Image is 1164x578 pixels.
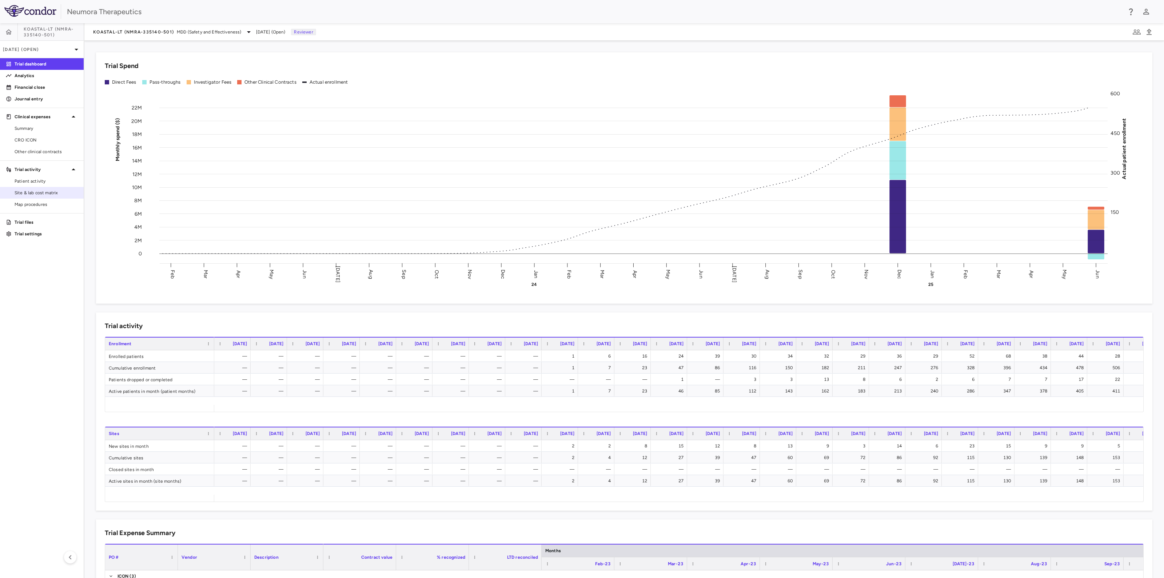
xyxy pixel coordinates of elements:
[257,440,283,452] div: —
[467,269,473,279] text: Nov
[105,452,214,463] div: Cumulative sites
[621,385,647,397] div: 23
[599,270,605,278] text: Mar
[135,237,142,243] tspan: 2M
[585,362,611,374] div: 7
[960,431,974,436] span: [DATE]
[221,452,247,463] div: —
[134,224,142,230] tspan: 4M
[3,46,72,53] p: [DATE] (Open)
[1094,452,1120,463] div: 153
[132,184,142,191] tspan: 10M
[150,79,181,85] div: Pass-throughs
[1094,440,1120,452] div: 5
[451,341,465,346] span: [DATE]
[657,350,683,362] div: 24
[876,452,902,463] div: 86
[896,269,902,279] text: Dec
[1057,374,1084,385] div: 17
[1057,440,1084,452] div: 9
[366,350,392,362] div: —
[839,385,865,397] div: 183
[475,374,502,385] div: —
[256,29,286,35] span: [DATE] (Open)
[1111,170,1120,176] tspan: 300
[766,374,793,385] div: 3
[434,270,440,278] text: Oct
[1069,341,1084,346] span: [DATE]
[585,440,611,452] div: 2
[105,475,214,486] div: Active sites in month (site months)
[912,440,938,452] div: 6
[948,385,974,397] div: 286
[962,270,969,278] text: Feb
[730,440,756,452] div: 8
[257,374,283,385] div: —
[475,440,502,452] div: —
[621,350,647,362] div: 16
[985,385,1011,397] div: 347
[1095,270,1101,278] text: Jun
[997,431,1011,436] span: [DATE]
[985,362,1011,374] div: 396
[403,362,429,374] div: —
[1106,431,1120,436] span: [DATE]
[330,350,356,362] div: —
[1094,350,1120,362] div: 28
[694,362,720,374] div: 86
[15,231,78,237] p: Trial settings
[548,362,574,374] div: 1
[1021,452,1047,463] div: 139
[948,362,974,374] div: 328
[633,341,647,346] span: [DATE]
[1069,431,1084,436] span: [DATE]
[221,374,247,385] div: —
[439,440,465,452] div: —
[803,374,829,385] div: 13
[803,350,829,362] div: 32
[1111,130,1120,136] tspan: 450
[766,440,793,452] div: 13
[948,374,974,385] div: 6
[487,341,502,346] span: [DATE]
[633,431,647,436] span: [DATE]
[306,431,320,436] span: [DATE]
[105,61,139,71] h6: Trial Spend
[1111,91,1120,97] tspan: 600
[560,431,574,436] span: [DATE]
[621,374,647,385] div: —
[928,282,933,287] text: 25
[803,452,829,463] div: 69
[1021,440,1047,452] div: 9
[330,452,356,463] div: —
[1033,341,1047,346] span: [DATE]
[512,385,538,397] div: —
[105,321,143,331] h6: Trial activity
[694,374,720,385] div: —
[132,171,142,177] tspan: 12M
[1061,269,1068,279] text: May
[310,79,348,85] div: Actual enrollment
[15,201,78,208] span: Map procedures
[997,341,1011,346] span: [DATE]
[15,219,78,226] p: Trial files
[621,440,647,452] div: 8
[912,362,938,374] div: 276
[985,350,1011,362] div: 68
[621,452,647,463] div: 12
[294,440,320,452] div: —
[839,452,865,463] div: 72
[742,341,756,346] span: [DATE]
[1142,431,1156,436] span: [DATE]
[876,362,902,374] div: 247
[632,270,638,278] text: Apr
[524,341,538,346] span: [DATE]
[548,385,574,397] div: 1
[912,385,938,397] div: 240
[269,341,283,346] span: [DATE]
[294,452,320,463] div: —
[876,374,902,385] div: 6
[439,350,465,362] div: —
[15,178,78,184] span: Patient activity
[839,440,865,452] div: 3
